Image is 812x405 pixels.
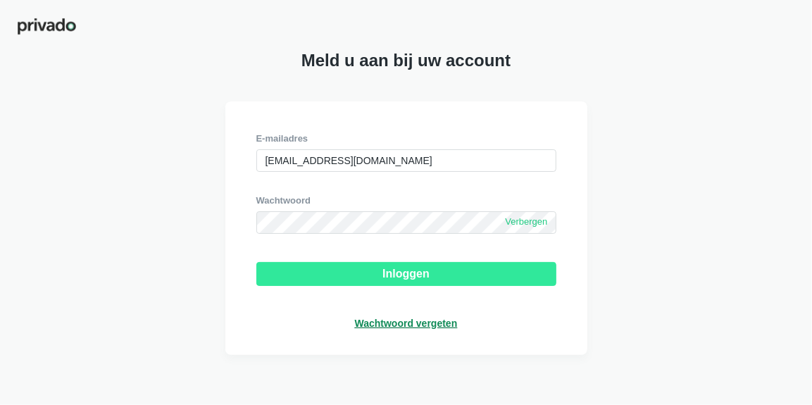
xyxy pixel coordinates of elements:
font: Meld u aan bij uw account [301,51,511,70]
font: Wachtwoord vergeten [355,318,458,329]
font: Wachtwoord [256,195,311,206]
a: Wachtwoord vergeten [355,317,458,330]
img: privé-logo [17,17,77,36]
font: Verbergen [506,216,548,227]
button: Inloggen [256,262,556,286]
font: Inloggen [382,268,430,280]
font: E-mailadres [256,133,308,144]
